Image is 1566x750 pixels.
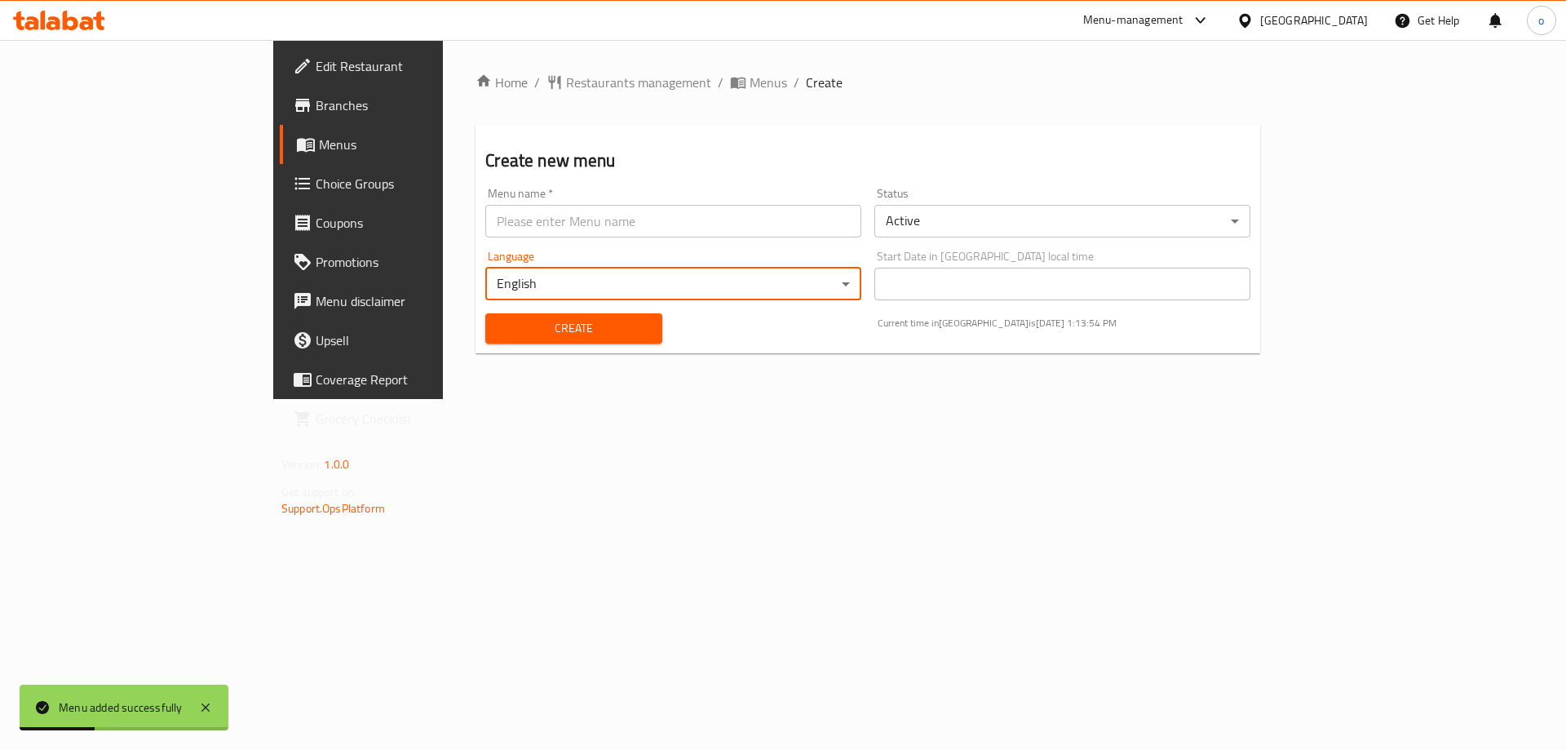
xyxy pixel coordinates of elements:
[280,321,535,360] a: Upsell
[280,86,535,125] a: Branches
[750,73,787,92] span: Menus
[534,73,540,92] li: /
[281,454,321,475] span: Version:
[730,73,787,92] a: Menus
[316,409,522,428] span: Grocery Checklist
[280,203,535,242] a: Coupons
[316,331,522,350] span: Upsell
[316,213,522,233] span: Coupons
[546,73,711,92] a: Restaurants management
[280,282,535,321] a: Menu disclaimer
[498,318,648,339] span: Create
[280,242,535,282] a: Promotions
[485,205,861,237] input: Please enter Menu name
[319,135,522,154] span: Menus
[476,73,1260,92] nav: breadcrumb
[280,360,535,399] a: Coverage Report
[280,47,535,86] a: Edit Restaurant
[280,164,535,203] a: Choice Groups
[316,252,522,272] span: Promotions
[874,205,1250,237] div: Active
[324,454,349,475] span: 1.0.0
[485,268,861,300] div: English
[878,316,1250,331] p: Current time in [GEOGRAPHIC_DATA] is [DATE] 1:13:54 PM
[281,498,385,519] a: Support.OpsPlatform
[485,149,1250,173] h2: Create new menu
[566,73,711,92] span: Restaurants management
[281,482,356,503] span: Get support on:
[1260,11,1368,29] div: [GEOGRAPHIC_DATA]
[806,73,843,92] span: Create
[1538,11,1544,29] span: o
[485,313,661,344] button: Create
[794,73,799,92] li: /
[1083,11,1183,30] div: Menu-management
[59,699,183,717] div: Menu added successfully
[718,73,723,92] li: /
[280,399,535,438] a: Grocery Checklist
[316,174,522,193] span: Choice Groups
[316,56,522,76] span: Edit Restaurant
[316,95,522,115] span: Branches
[280,125,535,164] a: Menus
[316,370,522,389] span: Coverage Report
[316,291,522,311] span: Menu disclaimer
